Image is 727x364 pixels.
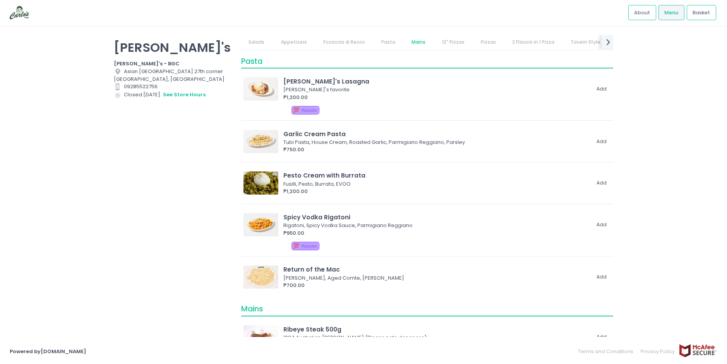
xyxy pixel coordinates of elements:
span: Popular [302,243,317,249]
div: Garlic Cream Pasta [283,130,590,138]
a: Menu [658,5,684,20]
img: mcafee-secure [679,344,717,357]
a: Appetizers [273,35,314,50]
button: see store hours [163,91,206,99]
span: Pasta [241,56,262,67]
div: Spicy Vodka Rigatoni [283,213,590,222]
div: ₱750.00 [283,146,590,154]
span: Basket [693,9,710,17]
div: ₱700.00 [283,282,590,289]
a: Pasta [374,35,403,50]
a: 12" Pizzas [434,35,472,50]
a: Terms and Conditions [578,344,637,359]
a: Salads [241,35,272,50]
button: Add [592,83,611,96]
div: Tubi Pasta, House Cream, Roasted Garlic, Parmigiano Reggiano, Parsley [283,138,587,146]
span: Mains [241,304,263,314]
div: 09285522756 [114,83,231,91]
span: About [634,9,650,17]
div: ₱950.00 [283,229,590,237]
img: logo [10,6,29,19]
button: Add [592,177,611,190]
span: 💯 [293,242,299,250]
button: Add [592,135,611,148]
a: Mains [404,35,433,50]
div: [PERSON_NAME], Aged Comte, [PERSON_NAME] [283,274,587,282]
a: Privacy Policy [637,344,679,359]
img: Return of the Mac [243,265,278,289]
b: [PERSON_NAME]'s - BGC [114,60,180,67]
button: Add [592,271,611,284]
a: Tavern Style [563,35,608,50]
button: Add [592,331,611,343]
span: Popular [302,108,317,113]
img: Garlic Cream Pasta [243,130,278,153]
div: Rigatoni, Spicy Vodka Sauce, Parmigiano Reggiano [283,222,587,229]
span: Menu [664,9,678,17]
a: Focaccia di Recco [315,35,372,50]
div: ₱1,200.00 [283,94,590,101]
div: Ribeye Steak 500g [283,325,590,334]
div: Pesto Cream with Burrata [283,171,590,180]
a: Powered by[DOMAIN_NAME] [10,348,86,355]
div: Return of the Mac [283,265,590,274]
p: [PERSON_NAME]'s [114,40,231,55]
div: ₱1,200.00 [283,188,590,195]
div: Closed [DATE]. [114,91,231,99]
div: Fusilli, Pesto, Burrata, EVOO [283,180,587,188]
img: Ribeye Steak 500g [243,325,278,349]
div: 1824 Australian [PERSON_NAME] (Please note doneness) [283,334,587,342]
img: Spicy Vodka Rigatoni [243,213,278,236]
img: Garfield's Lasagna [243,77,278,101]
img: Pesto Cream with Burrata [243,171,278,195]
a: About [628,5,656,20]
div: [PERSON_NAME]'s favorite [283,86,587,94]
a: Pizzas [473,35,503,50]
span: 💯 [293,106,299,114]
a: 2 Flavors in 1 Pizza [505,35,562,50]
div: Asian [GEOGRAPHIC_DATA] 27th corner [GEOGRAPHIC_DATA], [GEOGRAPHIC_DATA] [114,68,231,83]
div: [PERSON_NAME]'s Lasagna [283,77,590,86]
button: Add [592,219,611,231]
